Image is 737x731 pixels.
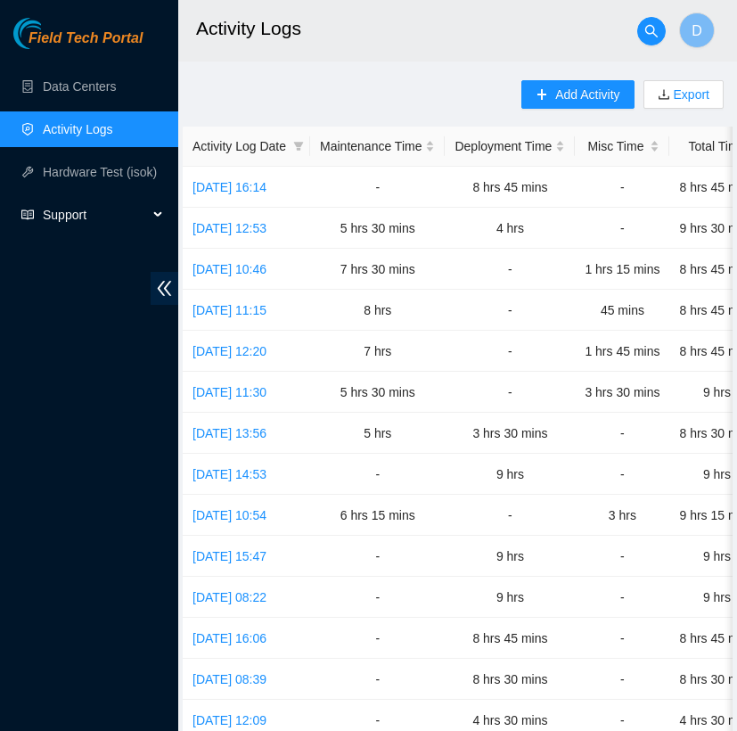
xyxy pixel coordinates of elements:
[310,454,445,495] td: -
[575,249,669,290] td: 1 hrs 15 mins
[192,385,266,399] a: [DATE] 11:30
[43,165,157,179] a: Hardware Test (isok)
[310,413,445,454] td: 5 hrs
[643,80,724,109] button: downloadExport
[536,88,548,103] span: plus
[192,344,266,358] a: [DATE] 12:20
[445,290,575,331] td: -
[445,372,575,413] td: -
[445,577,575,618] td: 9 hrs
[192,426,266,440] a: [DATE] 13:56
[13,32,143,55] a: Akamai TechnologiesField Tech Portal
[575,495,669,536] td: 3 hrs
[310,290,445,331] td: 8 hrs
[310,372,445,413] td: 5 hrs 30 mins
[445,618,575,659] td: 8 hrs 45 mins
[310,618,445,659] td: -
[192,303,266,317] a: [DATE] 11:15
[445,208,575,249] td: 4 hrs
[21,209,34,221] span: read
[575,659,669,700] td: -
[679,12,715,48] button: D
[151,272,178,305] span: double-left
[445,536,575,577] td: 9 hrs
[445,249,575,290] td: -
[192,549,266,563] a: [DATE] 15:47
[575,536,669,577] td: -
[658,88,670,103] span: download
[575,208,669,249] td: -
[13,18,90,49] img: Akamai Technologies
[575,413,669,454] td: -
[310,659,445,700] td: -
[192,672,266,686] a: [DATE] 08:39
[445,331,575,372] td: -
[310,495,445,536] td: 6 hrs 15 mins
[445,167,575,208] td: 8 hrs 45 mins
[293,141,304,152] span: filter
[445,659,575,700] td: 8 hrs 30 mins
[43,122,113,136] a: Activity Logs
[310,208,445,249] td: 5 hrs 30 mins
[521,80,634,109] button: plusAdd Activity
[445,413,575,454] td: 3 hrs 30 mins
[575,454,669,495] td: -
[192,221,266,235] a: [DATE] 12:53
[575,331,669,372] td: 1 hrs 45 mins
[192,590,266,604] a: [DATE] 08:22
[192,713,266,727] a: [DATE] 12:09
[192,631,266,645] a: [DATE] 16:06
[555,85,619,104] span: Add Activity
[575,618,669,659] td: -
[29,30,143,47] span: Field Tech Portal
[43,79,116,94] a: Data Centers
[192,136,286,156] span: Activity Log Date
[310,577,445,618] td: -
[192,262,266,276] a: [DATE] 10:46
[575,290,669,331] td: 45 mins
[310,331,445,372] td: 7 hrs
[43,197,148,233] span: Support
[310,167,445,208] td: -
[575,577,669,618] td: -
[575,167,669,208] td: -
[192,508,266,522] a: [DATE] 10:54
[192,467,266,481] a: [DATE] 14:53
[290,133,307,160] span: filter
[692,20,702,42] span: D
[638,24,665,38] span: search
[575,372,669,413] td: 3 hrs 30 mins
[670,87,709,102] a: Export
[637,17,666,45] button: search
[310,249,445,290] td: 7 hrs 30 mins
[445,454,575,495] td: 9 hrs
[192,180,266,194] a: [DATE] 16:14
[310,536,445,577] td: -
[445,495,575,536] td: -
